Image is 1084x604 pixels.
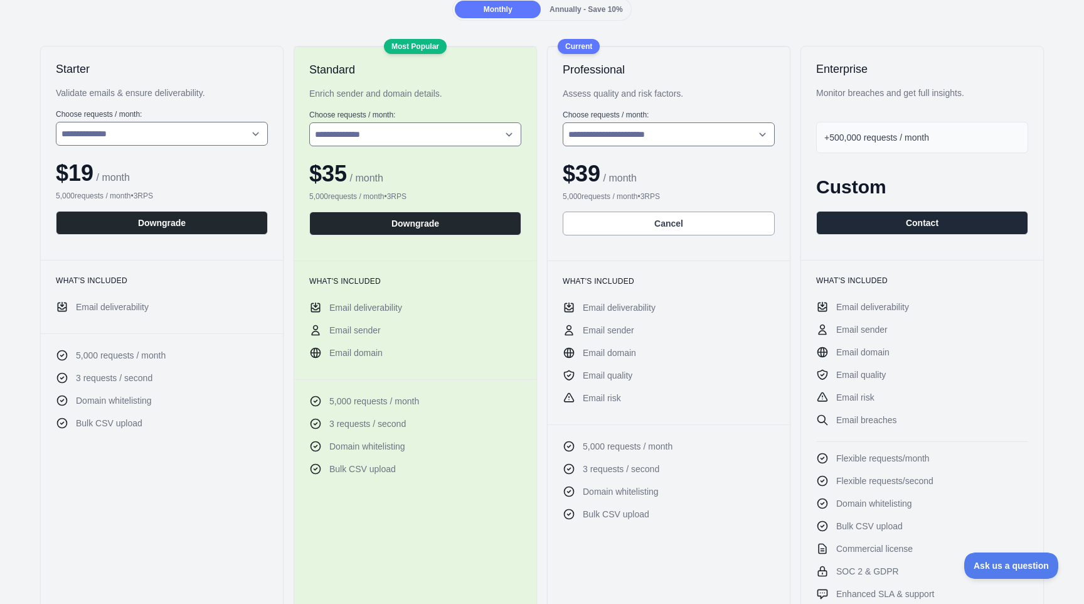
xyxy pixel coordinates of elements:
[816,176,886,197] span: Custom
[563,161,600,186] span: $ 39
[309,191,521,202] div: 5,000 requests / month • 3 RPS
[563,191,775,202] div: 5,000 requests / month • 3 RPS
[600,173,637,183] span: / month
[964,553,1059,579] iframe: Toggle Customer Support
[824,132,929,143] span: +500,000 requests / month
